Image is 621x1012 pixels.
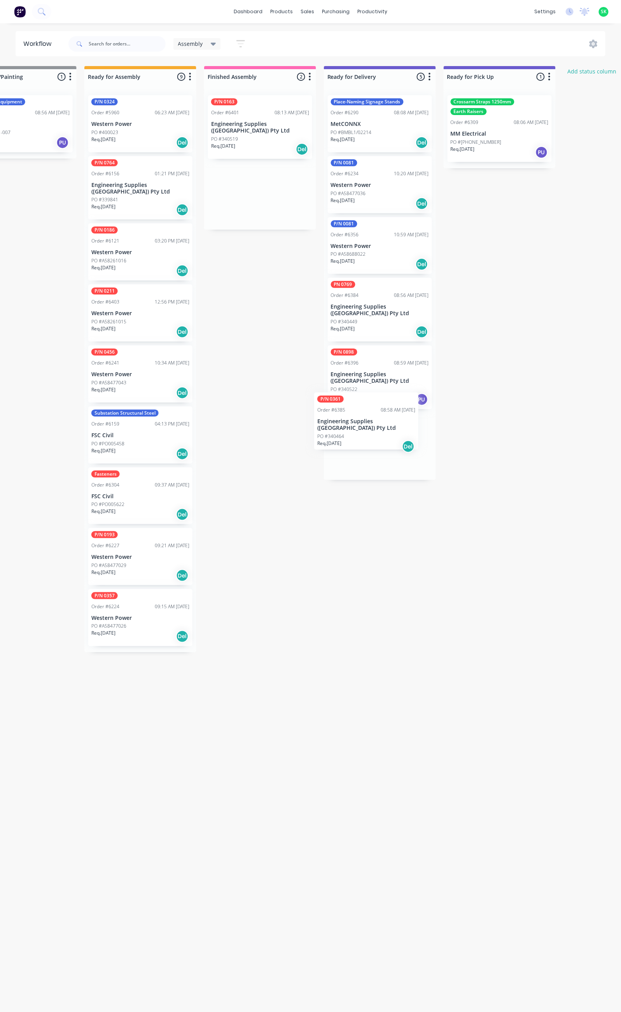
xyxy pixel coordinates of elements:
a: dashboard [230,6,266,17]
div: sales [297,6,318,17]
span: 2 [297,73,305,81]
input: Search for orders... [89,36,166,52]
span: Assembly [178,40,203,48]
span: 5 [417,73,425,81]
input: Enter column name… [88,73,164,81]
input: Enter column name… [447,73,524,81]
div: settings [530,6,560,17]
span: SK [601,8,607,15]
div: products [266,6,297,17]
input: Enter column name… [327,73,404,81]
input: Enter column name… [208,73,284,81]
div: Workflow [23,39,55,49]
button: Add status column [563,66,621,77]
div: purchasing [318,6,353,17]
span: 1 [537,73,545,81]
div: productivity [353,6,391,17]
span: 1 [58,73,66,81]
span: 9 [177,73,185,81]
img: Factory [14,6,26,17]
